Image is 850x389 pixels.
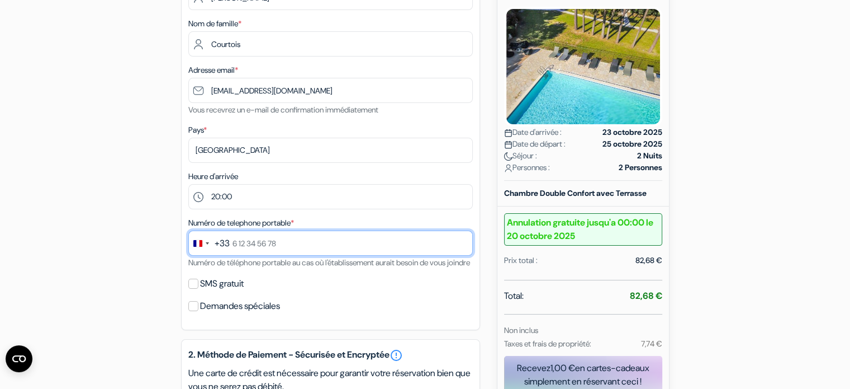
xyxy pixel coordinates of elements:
[504,339,591,349] small: Taxes et frais de propriété:
[188,349,473,362] h5: 2. Méthode de Paiement - Sécurisée et Encryptée
[550,362,575,374] span: 1,00 €
[200,298,280,314] label: Demandes spéciales
[619,162,662,174] strong: 2 Personnes
[188,231,473,256] input: 6 12 34 56 78
[504,152,512,161] img: moon.svg
[504,129,512,137] img: calendar.svg
[504,140,512,149] img: calendar.svg
[188,257,470,268] small: Numéro de téléphone portable au cas où l'établissement aurait besoin de vous joindre
[200,276,244,292] label: SMS gratuit
[188,105,378,115] small: Vous recevrez un e-mail de confirmation immédiatement
[504,362,662,388] div: Recevez en cartes-cadeaux simplement en réservant ceci !
[215,237,230,250] div: +33
[188,217,294,229] label: Numéro de telephone portable
[390,349,403,362] a: error_outline
[188,64,238,76] label: Adresse email
[188,124,207,136] label: Pays
[602,138,662,150] strong: 25 octobre 2025
[188,171,238,182] label: Heure d'arrivée
[188,31,473,57] input: Entrer le nom de famille
[504,255,538,266] div: Prix total :
[602,126,662,138] strong: 23 octobre 2025
[504,164,512,172] img: user_icon.svg
[189,231,230,255] button: Change country, selected France (+33)
[504,138,566,150] span: Date de départ :
[637,150,662,162] strong: 2 Nuits
[504,188,647,198] b: Chambre Double Confort avec Terrasse
[630,290,662,302] strong: 82,68 €
[504,213,662,246] b: Annulation gratuite jusqu'a 00:00 le 20 octobre 2025
[6,345,32,372] button: Ouvrir le widget CMP
[504,162,550,174] span: Personnes :
[504,289,524,303] span: Total:
[504,126,562,138] span: Date d'arrivée :
[188,78,473,103] input: Entrer adresse e-mail
[504,325,538,335] small: Non inclus
[635,255,662,266] div: 82,68 €
[504,150,537,162] span: Séjour :
[640,339,662,349] small: 7,74 €
[188,18,241,30] label: Nom de famille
